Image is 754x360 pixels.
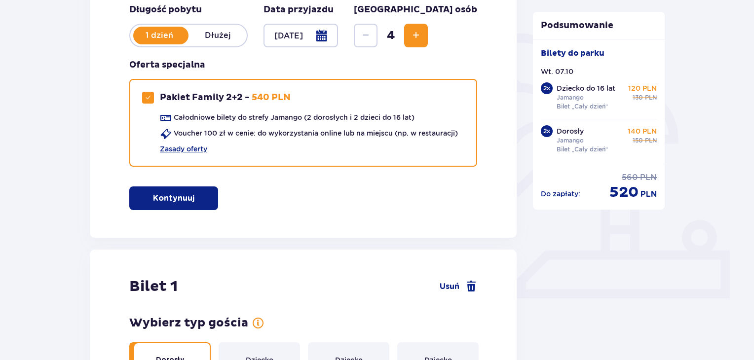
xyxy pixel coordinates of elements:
p: Bilety do parku [541,48,604,59]
h3: Oferta specjalna [129,59,205,71]
h3: Wybierz typ gościa [129,316,248,330]
span: 130 [633,93,643,102]
p: 140 PLN [628,126,657,136]
a: Usuń [440,281,477,292]
p: Jamango [557,136,584,145]
div: 2 x [541,125,553,137]
span: Usuń [440,281,459,292]
p: Do zapłaty : [541,189,580,199]
p: Bilet „Cały dzień” [557,145,608,154]
p: 120 PLN [628,83,657,93]
p: [GEOGRAPHIC_DATA] osób [354,4,477,16]
span: 150 [633,136,643,145]
p: Dłużej [188,30,247,41]
a: Zasady oferty [160,144,207,154]
button: Kontynuuj [129,186,218,210]
span: PLN [645,136,657,145]
button: Zmniejsz [354,24,377,47]
p: Jamango [557,93,584,102]
p: Dorosły [557,126,584,136]
span: PLN [645,93,657,102]
p: Kontynuuj [153,193,194,204]
p: Bilet „Cały dzień” [557,102,608,111]
p: Data przyjazdu [264,4,334,16]
span: PLN [641,189,657,200]
p: Podsumowanie [533,20,665,32]
span: 560 [622,172,638,183]
div: 2 x [541,82,553,94]
p: Dziecko do 16 lat [557,83,615,93]
p: Pakiet Family 2+2 - [160,92,250,104]
p: Voucher 100 zł w cenie: do wykorzystania online lub na miejscu (np. w restauracji) [174,128,458,138]
p: Długość pobytu [129,4,248,16]
span: 520 [609,183,639,202]
span: 4 [379,28,402,43]
button: Zwiększ [404,24,428,47]
p: 540 PLN [252,92,291,104]
p: Całodniowe bilety do strefy Jamango (2 dorosłych i 2 dzieci do 16 lat) [174,112,415,122]
span: PLN [640,172,657,183]
p: Wt. 07.10 [541,67,573,76]
p: 1 dzień [130,30,188,41]
h2: Bilet 1 [129,277,178,296]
